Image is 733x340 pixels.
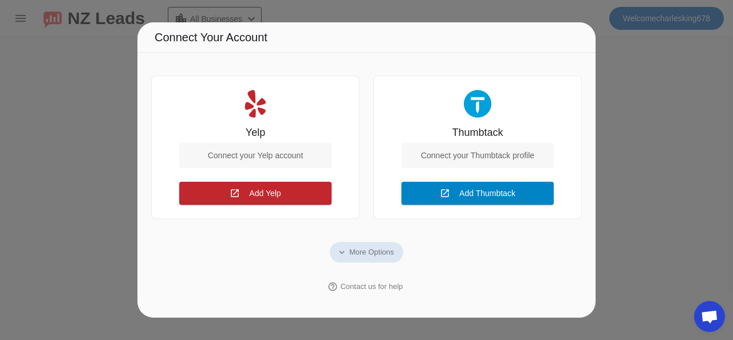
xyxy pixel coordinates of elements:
[328,282,338,292] mat-icon: help_outline
[440,188,450,198] mat-icon: open_in_new
[179,182,332,205] button: Add Yelp
[242,90,269,118] img: Yelp
[246,127,265,138] div: Yelp
[401,182,554,205] button: Add Thumbtack
[249,189,281,198] span: Add Yelp
[694,301,725,332] div: Open chat
[464,90,491,118] img: Thumbtack
[349,247,394,258] span: More Options
[321,276,412,297] button: Contact us for help
[337,247,347,257] mat-icon: expand_more
[230,188,240,198] mat-icon: open_in_new
[459,189,515,198] span: Add Thumbtack
[340,281,403,292] span: Contact us for help
[452,127,503,138] div: Thumbtack
[179,143,332,168] div: Connect your Yelp account
[401,143,554,168] div: Connect your Thumbtack profile
[330,242,403,263] button: More Options
[155,28,267,46] span: Connect Your Account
